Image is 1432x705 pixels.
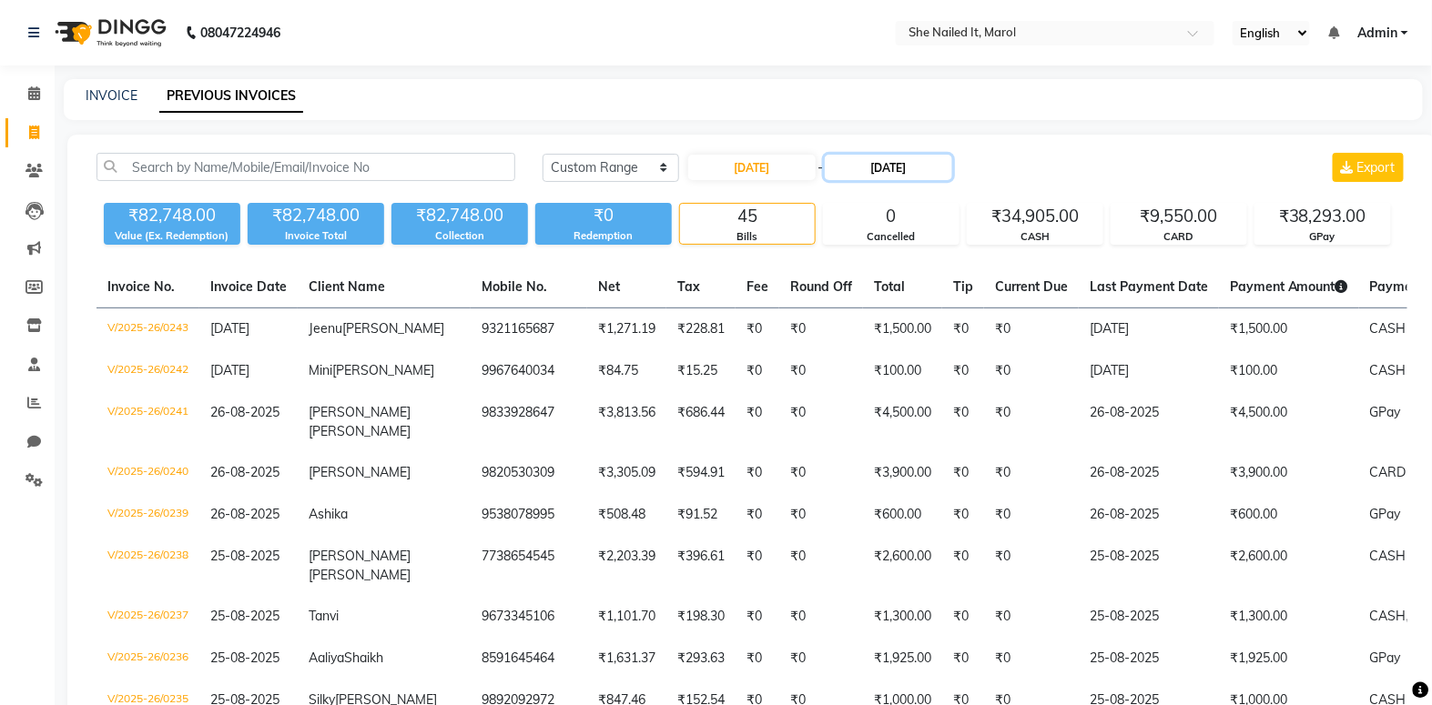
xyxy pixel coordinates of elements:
td: 8591645464 [471,638,587,680]
td: ₹2,600.00 [863,536,942,596]
div: Bills [680,229,815,245]
td: 9538078995 [471,494,587,536]
td: ₹0 [984,452,1079,494]
td: ₹100.00 [863,350,942,392]
span: Export [1357,159,1396,176]
td: ₹91.52 [666,494,736,536]
td: ₹0 [779,392,863,452]
td: ₹1,300.00 [863,596,942,638]
b: 08047224946 [200,7,280,58]
span: [DATE] [210,320,249,337]
td: ₹0 [984,596,1079,638]
td: ₹0 [942,392,984,452]
td: ₹0 [736,536,779,596]
span: Mobile No. [482,278,547,295]
td: ₹228.81 [666,308,736,351]
td: ₹0 [736,392,779,452]
td: ₹686.44 [666,392,736,452]
td: ₹0 [942,596,984,638]
td: ₹198.30 [666,596,736,638]
span: Tanvi [309,608,339,624]
td: ₹1,925.00 [1219,638,1359,680]
span: Invoice Date [210,278,287,295]
td: ₹0 [779,494,863,536]
td: ₹2,203.39 [587,536,666,596]
span: Client Name [309,278,385,295]
span: CARD [1370,464,1407,480]
td: ₹0 [942,308,984,351]
span: 26-08-2025 [210,464,279,480]
span: Aaliya [309,650,344,666]
td: V/2025-26/0239 [96,494,199,536]
td: ₹1,101.70 [587,596,666,638]
td: 9967640034 [471,350,587,392]
span: [DATE] [210,362,249,378]
td: 25-08-2025 [1079,596,1219,638]
div: Cancelled [824,229,959,245]
span: Tip [953,278,973,295]
span: [PERSON_NAME] [332,362,434,378]
a: PREVIOUS INVOICES [159,80,303,113]
td: V/2025-26/0238 [96,536,199,596]
td: V/2025-26/0236 [96,638,199,680]
span: [PERSON_NAME] [342,320,444,337]
td: ₹0 [984,638,1079,680]
td: ₹0 [779,308,863,351]
td: ₹0 [984,494,1079,536]
div: ₹38,293.00 [1255,204,1390,229]
td: 26-08-2025 [1079,494,1219,536]
td: ₹15.25 [666,350,736,392]
td: ₹0 [779,536,863,596]
td: ₹0 [779,350,863,392]
td: ₹3,305.09 [587,452,666,494]
td: ₹0 [984,350,1079,392]
td: [DATE] [1079,350,1219,392]
div: Redemption [535,228,672,244]
div: Value (Ex. Redemption) [104,228,240,244]
span: CASH, [1370,608,1409,624]
td: ₹0 [779,638,863,680]
td: V/2025-26/0240 [96,452,199,494]
div: ₹82,748.00 [248,203,384,228]
span: Jeenu [309,320,342,337]
td: ₹1,500.00 [863,308,942,351]
span: CASH [1370,320,1407,337]
td: ₹600.00 [863,494,942,536]
td: ₹3,813.56 [587,392,666,452]
td: ₹0 [942,350,984,392]
span: 26-08-2025 [210,404,279,420]
td: ₹293.63 [666,638,736,680]
td: ₹0 [942,638,984,680]
td: V/2025-26/0237 [96,596,199,638]
td: ₹1,300.00 [1219,596,1359,638]
td: ₹84.75 [587,350,666,392]
span: Payment Amount [1230,278,1348,295]
td: ₹2,600.00 [1219,536,1359,596]
span: GPay [1370,404,1401,420]
span: 25-08-2025 [210,608,279,624]
td: ₹0 [736,308,779,351]
span: Current Due [995,278,1068,295]
span: 25-08-2025 [210,548,279,564]
td: V/2025-26/0243 [96,308,199,351]
span: CASH [1370,548,1407,564]
div: ₹34,905.00 [968,204,1102,229]
span: Tax [677,278,700,295]
td: V/2025-26/0241 [96,392,199,452]
div: CARD [1112,229,1246,245]
td: 9673345106 [471,596,587,638]
span: Fee [746,278,768,295]
td: ₹4,500.00 [1219,392,1359,452]
span: [PERSON_NAME] [309,423,411,439]
td: ₹0 [984,536,1079,596]
td: ₹594.91 [666,452,736,494]
td: ₹0 [942,452,984,494]
input: End Date [825,155,952,180]
td: ₹4,500.00 [863,392,942,452]
div: CASH [968,229,1102,245]
div: GPay [1255,229,1390,245]
span: Admin [1357,24,1397,43]
td: ₹0 [736,596,779,638]
span: Mini [309,362,332,378]
td: ₹0 [736,452,779,494]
